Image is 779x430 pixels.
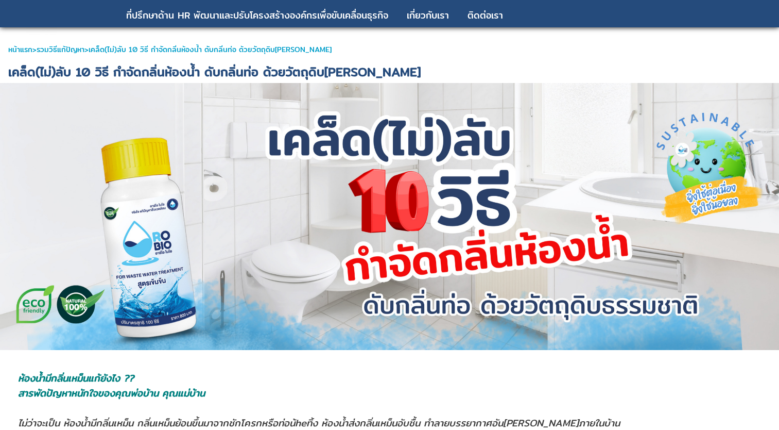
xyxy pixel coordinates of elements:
span: ห้องน้ำมีกลิ่นเหม็นแก้ยังไง ?? [18,371,134,386]
span: สารพัดปัญหาหนักใจของคุณพ่อบ้าน คุณแม่บ้าน [18,386,205,401]
a: ติดต่อเรา [468,6,503,25]
span: เคล็ด(ไม่)ลับ 10 วิธี กำจัดกลิ่นห้องน้ำ ดับกลิ่นท่อ ด้วยวัตถุดิบ[PERSON_NAME] [89,44,332,55]
span: เคล็ด(ไม่)ลับ 10 วิธี กำจัดกลิ่นห้องน้ำ ดับกลิ่นท่อ ด้วยวัตถุดิบ[PERSON_NAME] [8,62,421,81]
a: ที่ปรึกษาด้าน HR พัฒนาและปรับโครงสร้างองค์กรเพื่อขับเคลื่อนธุรกิจ [126,6,388,25]
div: ติดต่อเรา [468,11,503,20]
a: หน้าแรก [8,44,32,55]
a: รวมวิธีแก้ปัญหา [37,44,84,55]
div: เกี่ยวกับเรา [407,11,449,20]
div: ที่ปรึกษาด้าน HR พัฒนาและปรับโครงสร้างองค์กรเพื่อขับเคลื่อนธุรกิจ [126,11,388,20]
a: เกี่ยวกับเรา [407,6,449,25]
